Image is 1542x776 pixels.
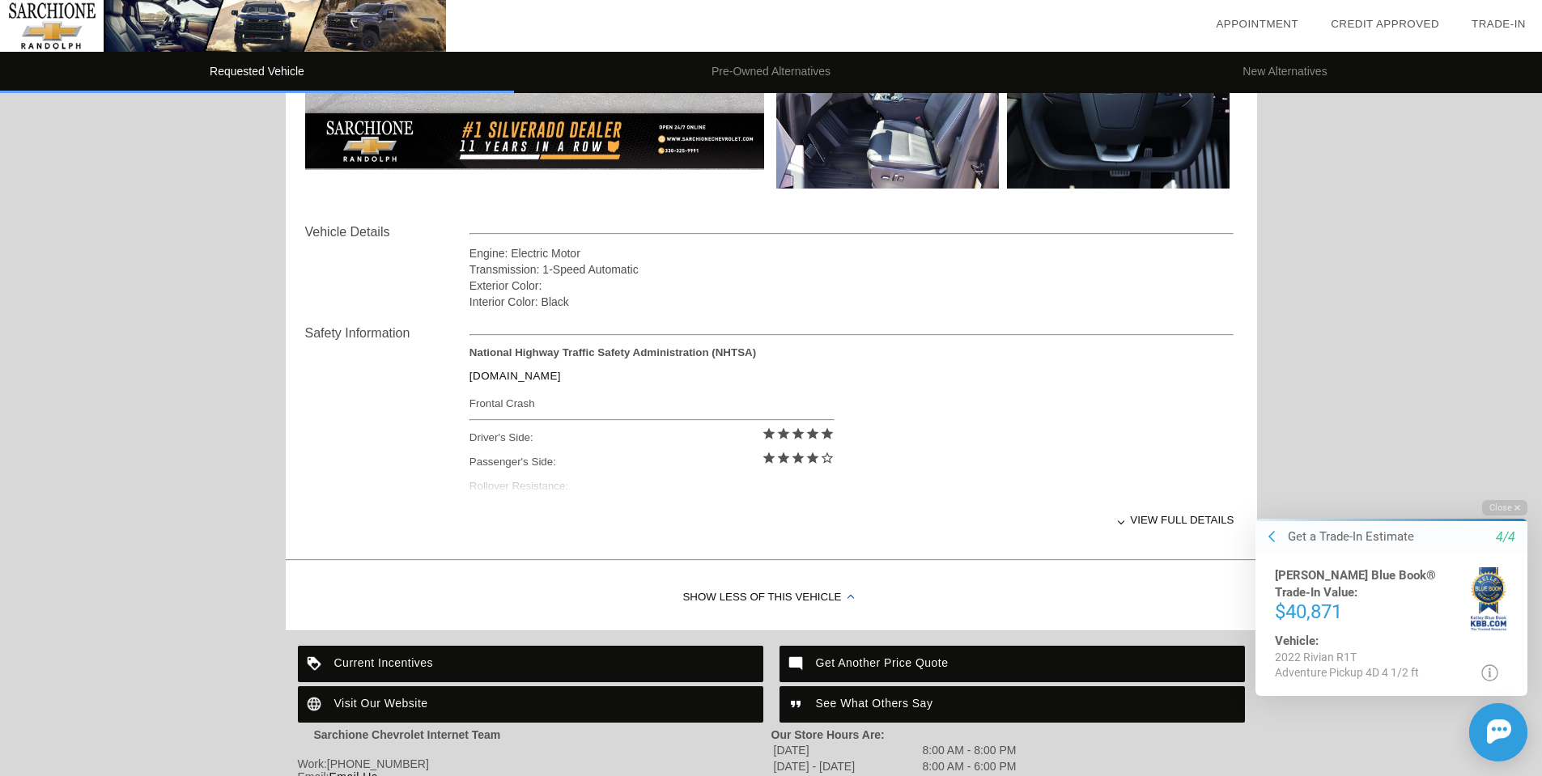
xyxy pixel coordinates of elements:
img: ic_format_quote_white_24dp_2x.png [779,686,816,723]
div: Interior Color: Black [469,294,1234,310]
div: View full details [469,500,1234,540]
i: star [762,451,776,465]
div: Exterior Color: [469,278,1234,294]
i: star [776,426,791,441]
div: Show Less of this Vehicle [286,566,1257,630]
div: Passenger's Side: [469,450,835,474]
a: Get Another Price Quote [779,646,1245,682]
i: star [820,426,835,441]
a: Appointment [1216,18,1298,30]
strong: Our Store Hours Are: [771,728,885,741]
img: ic_language_white_24dp_2x.png [298,686,334,723]
i: star_border [820,451,835,465]
a: Credit Approved [1331,18,1439,30]
iframe: Chat Assistance [1221,488,1542,776]
div: Engine: Electric Motor [469,245,1234,261]
div: Driver's Side: [469,426,835,450]
a: Current Incentives [298,646,763,682]
strong: Sarchione Chevrolet Internet Team [314,728,501,741]
img: ic_loyalty_white_24dp_2x.png [298,646,334,682]
li: New Alternatives [1028,52,1542,93]
i: star [776,451,791,465]
i: star [805,426,820,441]
a: Trade-In [1472,18,1526,30]
div: Transmission: 1-Speed Automatic [469,261,1234,278]
a: See What Others Say [779,686,1245,723]
span: [PHONE_NUMBER] [327,757,429,770]
li: Pre-Owned Alternatives [514,52,1028,93]
i: star [791,426,805,441]
i: star [791,451,805,465]
img: image.aspx [776,22,999,189]
div: Vehicle Details [305,223,469,242]
td: [DATE] [773,743,920,757]
td: [DATE] - [DATE] [773,759,920,774]
div: Safety Information [305,324,469,343]
a: Visit Our Website [298,686,763,723]
td: 8:00 AM - 6:00 PM [922,759,1017,774]
div: Work: [298,757,771,770]
a: [DOMAIN_NAME] [469,370,561,382]
img: ic_mode_comment_white_24dp_2x.png [779,646,816,682]
i: star [805,451,820,465]
img: image.aspx [1007,22,1230,189]
strong: National Highway Traffic Safety Administration (NHTSA) [469,346,756,358]
td: 8:00 AM - 8:00 PM [922,743,1017,757]
div: Frontal Crash [469,393,835,413]
i: star [762,426,776,441]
